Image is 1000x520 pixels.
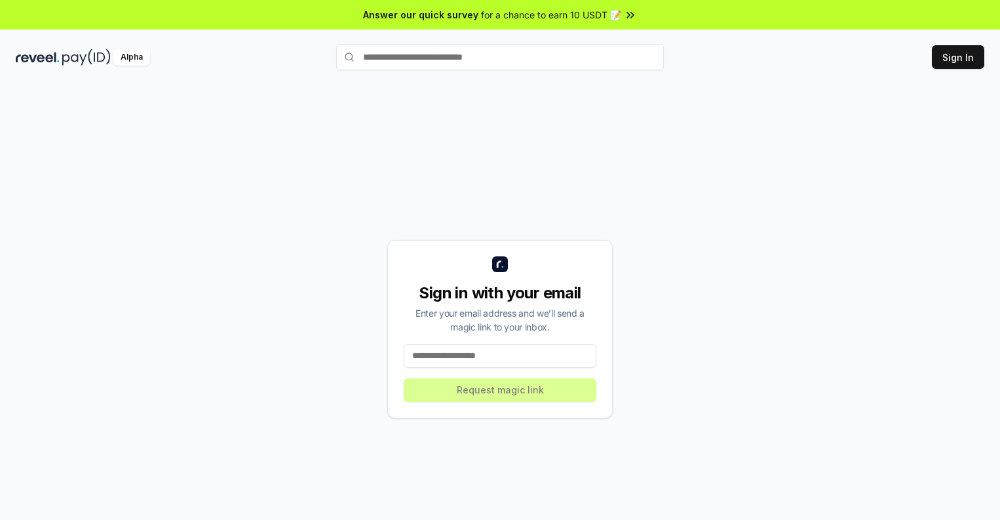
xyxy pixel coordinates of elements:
[404,306,596,334] div: Enter your email address and we’ll send a magic link to your inbox.
[113,49,150,66] div: Alpha
[492,256,508,272] img: logo_small
[404,283,596,304] div: Sign in with your email
[932,45,984,69] button: Sign In
[481,8,621,22] span: for a chance to earn 10 USDT 📝
[62,49,111,66] img: pay_id
[16,49,60,66] img: reveel_dark
[363,8,478,22] span: Answer our quick survey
